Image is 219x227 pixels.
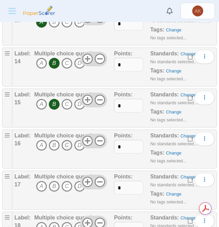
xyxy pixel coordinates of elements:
[36,58,47,69] i: A
[150,18,198,23] small: No standards selected...
[166,68,182,74] a: Change
[61,99,72,110] i: C
[150,158,187,163] small: No tags selected...
[150,100,198,105] small: No standards selected...
[195,91,215,105] button: More options
[14,51,31,56] b: Label:
[2,171,12,210] div: Drag handle
[150,215,179,221] b: Standards:
[150,191,164,197] b: Tags:
[14,141,21,146] b: 16
[61,58,72,69] i: C
[34,215,99,221] b: Multiple choice question
[150,133,179,138] b: Standards:
[34,92,99,97] b: Multiple choice question
[114,215,132,221] b: Points:
[34,133,99,138] b: Multiple choice question
[14,182,21,187] b: 17
[49,58,60,69] i: B
[150,141,198,146] small: No standards selected...
[2,130,12,169] div: Drag handle
[49,17,60,28] i: B
[49,181,60,192] i: B
[181,3,215,19] a: Anna Kostouki
[150,59,198,64] small: No standards selected...
[150,76,187,81] small: No tags selected...
[22,6,56,16] img: PaperScorer
[36,140,47,151] i: A
[61,140,72,151] i: C
[192,5,203,16] span: Anna Kostouki
[150,150,164,156] b: Tags:
[166,150,182,156] a: Change
[14,58,21,64] b: 14
[181,215,196,221] a: Change
[195,132,215,146] button: More options
[61,181,72,192] i: C
[150,182,198,187] small: No standards selected...
[61,17,72,28] i: C
[150,51,179,56] b: Standards:
[150,117,187,122] small: No tags selected...
[166,27,182,32] a: Change
[181,133,196,138] a: Change
[34,174,99,179] b: Multiple choice question
[14,174,31,179] b: Label:
[150,27,164,32] b: Tags:
[34,51,99,56] b: Multiple choice question
[74,17,85,28] i: D
[4,4,20,18] button: Menu
[150,174,179,179] b: Standards:
[36,181,47,192] i: A
[14,17,21,23] b: 13
[195,9,201,13] span: Anna Kostouki
[74,181,85,192] i: D
[2,6,12,45] div: Drag handle
[166,109,182,115] a: Change
[2,89,12,128] div: Drag handle
[150,109,164,115] b: Tags:
[150,199,187,204] small: No tags selected...
[181,174,196,179] a: Change
[181,51,196,56] a: Change
[150,68,164,74] b: Tags:
[195,50,215,64] button: More options
[2,48,12,86] div: Drag handle
[14,215,31,221] b: Label:
[49,140,60,151] i: B
[195,173,215,187] button: More options
[166,191,182,197] a: Change
[49,99,60,110] i: B
[181,92,196,97] a: Change
[114,133,132,138] b: Points:
[114,92,132,97] b: Points:
[114,174,132,179] b: Points:
[74,99,85,110] i: D
[150,35,187,40] small: No tags selected...
[162,3,177,18] a: Alerts
[74,140,85,151] i: D
[36,17,47,28] i: A
[14,99,21,105] b: 15
[36,99,47,110] i: A
[14,92,31,97] b: Label:
[74,58,85,69] i: D
[150,92,179,97] b: Standards:
[114,51,132,56] b: Points:
[14,133,31,138] b: Label:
